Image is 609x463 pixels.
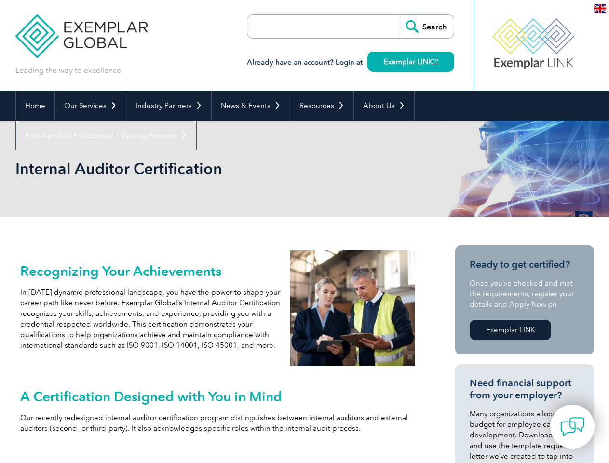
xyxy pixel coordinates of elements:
p: Once you’ve checked and met the requirements, register your details and Apply Now on [470,278,580,310]
img: contact-chat.png [560,415,584,439]
p: Our recently redesigned internal auditor certification program distinguishes between internal aud... [20,412,416,434]
a: Industry Partners [126,91,211,121]
a: Our Services [55,91,126,121]
h2: Recognizing Your Achievements [20,263,281,279]
h3: Need financial support from your employer? [470,377,580,401]
h3: Already have an account? Login at [247,56,454,68]
a: News & Events [212,91,290,121]
a: Exemplar LINK [470,320,551,340]
h1: Internal Auditor Certification [15,159,386,178]
p: In [DATE] dynamic professional landscape, you have the power to shape your career path like never... [20,287,281,351]
a: Exemplar LINK [367,52,454,72]
a: About Us [354,91,414,121]
h3: Ready to get certified? [470,259,580,271]
img: internal auditors [290,250,415,366]
a: Find Certified Professional / Training Provider [16,121,196,150]
img: open_square.png [433,59,438,64]
input: Search [401,15,454,38]
a: Resources [290,91,353,121]
a: Home [16,91,54,121]
p: Leading the way to excellence [15,65,121,76]
img: en [594,4,606,13]
h2: A Certification Designed with You in Mind [20,389,416,404]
